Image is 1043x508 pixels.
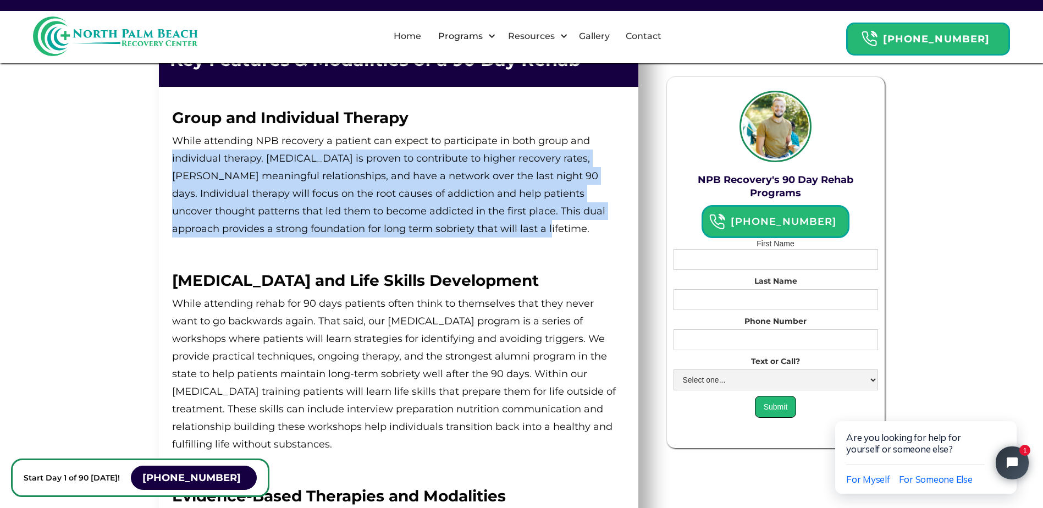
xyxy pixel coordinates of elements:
[172,295,620,453] p: While attending rehab for 90 days patients often think to themselves that they never want to go b...
[172,109,620,126] h3: ‍
[172,487,620,505] h3: ‍
[674,316,878,327] label: Phone Number
[725,213,842,230] h6: [PHONE_NUMBER]
[172,271,539,290] strong: [MEDICAL_DATA] and Life Skills Development
[674,173,878,200] h3: NPB Recovery's 90 Day Rehab Programs
[709,213,725,230] img: Header Calendar Icons
[812,386,1043,508] iframe: Tidio Chat
[172,132,620,238] p: While attending NPB recovery a patient can expect to participate in both group and individual the...
[861,30,878,47] img: Header Calendar Icons
[24,471,120,484] p: Start Day 1 of 90 [DATE]!
[172,487,506,505] strong: Evidence-Based Therapies and Modalities
[505,30,558,43] div: Resources
[499,19,571,54] div: Resources
[674,238,878,418] form: Email Form
[170,50,627,70] h2: Key Features & Modalities of a 90 Day Rehab
[674,238,878,418] div: First Name
[172,108,409,127] strong: Group and Individual Therapy
[172,272,620,289] h3: ‍
[674,356,878,367] label: Text or Call?
[387,19,428,54] a: Home
[172,243,620,261] p: ‍
[619,19,668,54] a: Contact
[429,19,499,54] div: Programs
[755,396,797,418] input: Submit
[674,275,878,286] label: Last Name
[846,17,1010,56] a: Header Calendar Icons[PHONE_NUMBER]
[435,30,485,43] div: Programs
[572,19,616,54] a: Gallery
[702,205,849,238] a: Header Calendar Icons[PHONE_NUMBER]
[883,33,990,45] strong: [PHONE_NUMBER]
[142,472,241,484] strong: [PHONE_NUMBER]
[131,466,257,490] a: [PHONE_NUMBER]
[172,459,620,476] p: ‍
